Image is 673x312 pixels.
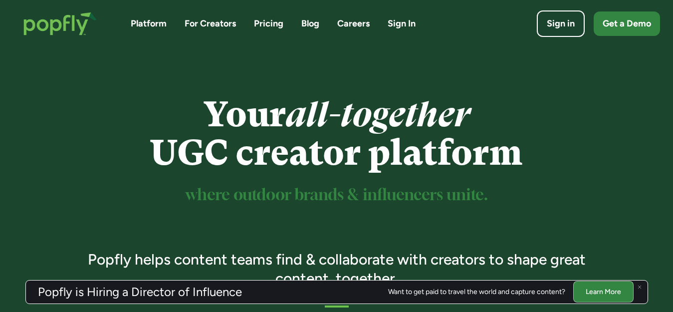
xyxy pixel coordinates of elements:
h3: Popfly helps content teams find & collaborate with creators to shape great content, together. [73,250,600,288]
sup: where outdoor brands & influencers unite. [186,188,488,203]
a: home [13,2,107,45]
a: Get a Demo [594,11,660,36]
a: Careers [337,17,370,30]
a: Platform [131,17,167,30]
a: Blog [301,17,319,30]
a: For Creators [185,17,236,30]
a: Learn More [573,281,634,303]
a: Sign in [537,10,585,37]
a: Pricing [254,17,283,30]
div: Sign in [547,17,575,30]
h3: Popfly is Hiring a Director of Influence [38,286,242,298]
a: Sign In [388,17,416,30]
h1: Your UGC creator platform [73,95,600,172]
div: Want to get paid to travel the world and capture content? [388,288,565,296]
div: Get a Demo [603,17,651,30]
em: all-together [286,94,470,135]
